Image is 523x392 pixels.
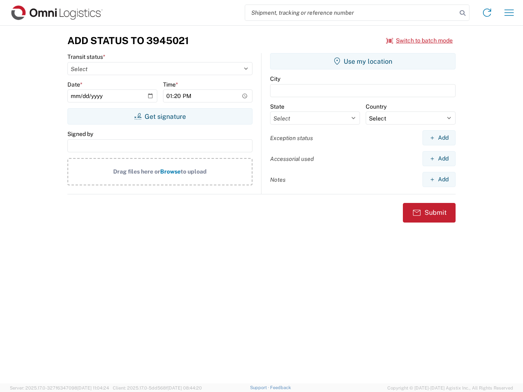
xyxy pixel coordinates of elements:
[387,384,513,392] span: Copyright © [DATE]-[DATE] Agistix Inc., All Rights Reserved
[250,385,270,390] a: Support
[10,385,109,390] span: Server: 2025.17.0-327f6347098
[67,53,105,60] label: Transit status
[270,155,314,163] label: Accessorial used
[386,34,453,47] button: Switch to batch mode
[422,130,456,145] button: Add
[270,103,284,110] label: State
[67,130,93,138] label: Signed by
[113,168,160,175] span: Drag files here or
[270,385,291,390] a: Feedback
[67,108,253,125] button: Get signature
[270,176,286,183] label: Notes
[403,203,456,223] button: Submit
[181,168,207,175] span: to upload
[270,53,456,69] button: Use my location
[113,385,202,390] span: Client: 2025.17.0-5dd568f
[163,81,178,88] label: Time
[245,5,457,20] input: Shipment, tracking or reference number
[422,172,456,187] button: Add
[160,168,181,175] span: Browse
[77,385,109,390] span: [DATE] 11:04:24
[270,75,280,82] label: City
[168,385,202,390] span: [DATE] 08:44:20
[422,151,456,166] button: Add
[366,103,387,110] label: Country
[270,134,313,142] label: Exception status
[67,81,83,88] label: Date
[67,35,189,47] h3: Add Status to 3945021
